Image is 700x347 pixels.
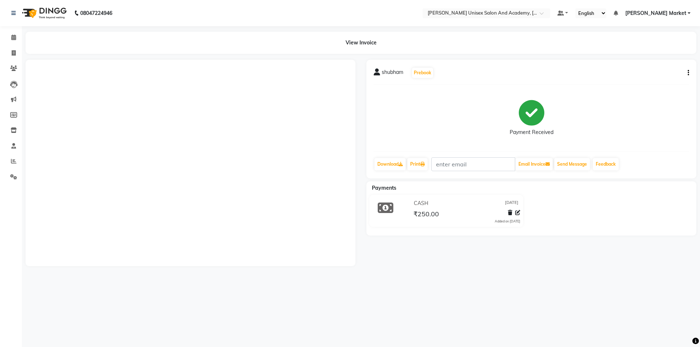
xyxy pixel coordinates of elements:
span: ₹250.00 [413,210,439,220]
div: Added on [DATE] [495,219,520,224]
input: enter email [431,157,515,171]
a: Download [374,158,406,170]
button: Send Message [554,158,590,170]
span: [PERSON_NAME] Market [625,9,686,17]
span: shubham [382,68,403,79]
button: Prebook [412,68,433,78]
img: logo [19,3,69,23]
a: Print [407,158,428,170]
div: View Invoice [26,32,696,54]
a: Feedback [593,158,619,170]
span: CASH [414,200,428,207]
b: 08047224946 [80,3,112,23]
div: Payment Received [510,129,553,136]
span: Payments [372,185,396,191]
span: [DATE] [505,200,518,207]
button: Email Invoice [516,158,553,170]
